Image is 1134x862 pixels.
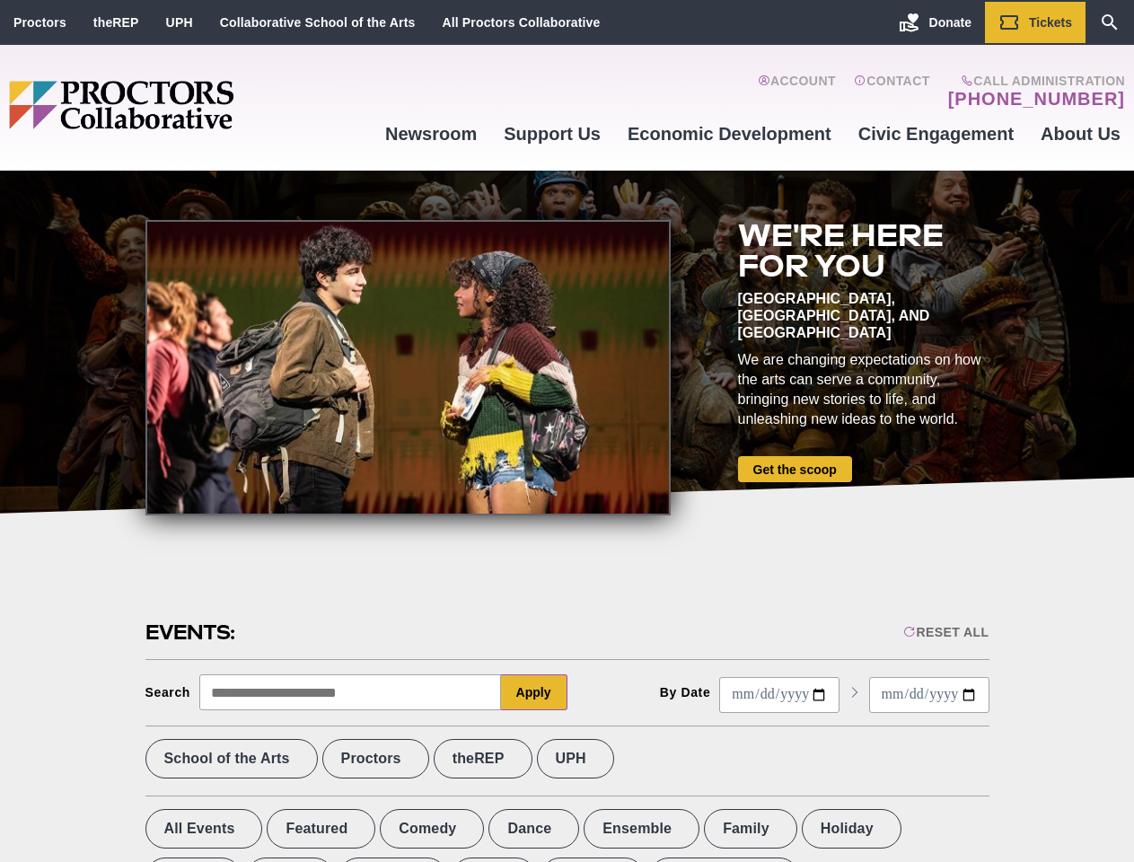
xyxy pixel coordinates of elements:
a: theREP [93,15,139,30]
label: Holiday [802,809,901,849]
label: Family [704,809,797,849]
label: theREP [434,739,532,778]
a: Collaborative School of the Arts [220,15,416,30]
h2: Events: [145,619,238,646]
a: Tickets [985,2,1086,43]
span: Call Administration [943,74,1125,88]
label: All Events [145,809,263,849]
span: Donate [929,15,971,30]
label: Proctors [322,739,429,778]
div: Reset All [903,625,989,639]
label: Dance [488,809,579,849]
a: [PHONE_NUMBER] [948,88,1125,110]
div: By Date [660,685,711,699]
a: Proctors [13,15,66,30]
h2: We're here for you [738,220,989,281]
button: Apply [501,674,567,710]
a: UPH [166,15,193,30]
a: Civic Engagement [845,110,1027,158]
a: Account [758,74,836,110]
label: Featured [267,809,375,849]
div: We are changing expectations on how the arts can serve a community, bringing new stories to life,... [738,350,989,429]
a: Support Us [490,110,614,158]
label: UPH [537,739,614,778]
a: Economic Development [614,110,845,158]
span: Tickets [1029,15,1072,30]
a: All Proctors Collaborative [442,15,600,30]
div: [GEOGRAPHIC_DATA], [GEOGRAPHIC_DATA], and [GEOGRAPHIC_DATA] [738,290,989,341]
img: Proctors logo [9,81,372,129]
div: Search [145,685,191,699]
a: About Us [1027,110,1134,158]
a: Donate [885,2,985,43]
label: School of the Arts [145,739,318,778]
label: Ensemble [584,809,699,849]
label: Comedy [380,809,484,849]
a: Search [1086,2,1134,43]
a: Contact [854,74,930,110]
a: Get the scoop [738,456,852,482]
a: Newsroom [372,110,490,158]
